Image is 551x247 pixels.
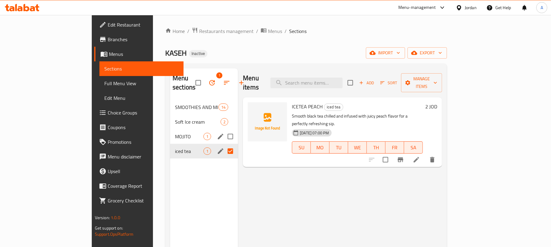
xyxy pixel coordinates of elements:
span: 2 [221,119,228,125]
h2: Menu items [243,74,263,92]
button: TH [367,141,385,154]
span: Edit Restaurant [108,21,179,28]
button: SA [404,141,423,154]
span: 1 [216,72,222,78]
span: SU [295,143,308,152]
span: Sort [380,79,397,86]
li: / [285,27,287,35]
span: FR [388,143,402,152]
span: Grocery Checklist [108,197,179,204]
div: items [221,118,228,125]
span: export [412,49,442,57]
span: Branches [108,36,179,43]
span: iced tea [324,104,343,111]
span: Menu disclaimer [108,153,179,160]
button: Manage items [401,73,442,92]
span: Bulk update [205,75,219,90]
span: 1 [204,148,211,154]
button: MO [311,141,329,154]
button: import [366,47,405,59]
a: Edit Restaurant [94,17,184,32]
span: 1 [204,134,211,140]
span: Promotions [108,138,179,146]
span: Add item [357,78,376,88]
span: TH [369,143,383,152]
a: Menus [94,47,184,61]
span: 14 [219,104,228,110]
li: / [187,27,189,35]
span: Coupons [108,124,179,131]
button: FR [385,141,404,154]
span: Select section [344,76,357,89]
span: Coverage Report [108,182,179,190]
span: Select to update [379,153,392,166]
nav: Menu sections [170,97,238,161]
span: [DATE] 07:00 PM [297,130,331,136]
span: MO [313,143,327,152]
span: Menus [109,50,179,58]
nav: breadcrumb [165,27,447,35]
div: iced tea1edit [170,144,238,158]
button: Add [357,78,376,88]
a: Restaurants management [192,27,254,35]
span: Manage items [406,75,437,90]
h6: 2 JOD [425,102,437,111]
span: import [371,49,400,57]
a: Coverage Report [94,179,184,193]
div: Inactive [189,50,207,57]
button: TU [329,141,348,154]
span: WE [351,143,364,152]
span: Get support on: [95,224,123,232]
div: items [203,147,211,155]
a: Grocery Checklist [94,193,184,208]
button: export [408,47,447,59]
span: Restaurants management [199,27,254,35]
a: Choice Groups [94,105,184,120]
div: SMOOTHIES AND MILK SHAKES14 [170,100,238,114]
span: iced tea [175,147,203,155]
span: Soft Ice cream [175,118,221,125]
button: Sort [379,78,399,88]
span: SMOOTHIES AND MILK SHAKES [175,104,218,111]
span: Menus [268,27,282,35]
span: Upsell [108,168,179,175]
button: WE [348,141,367,154]
span: Edit Menu [104,94,179,102]
a: Edit menu item [413,156,420,163]
a: Coupons [94,120,184,135]
a: Full Menu View [99,76,184,91]
a: Upsell [94,164,184,179]
span: 1.0.0 [111,214,120,222]
a: Support.OpsPlatform [95,230,134,238]
span: Sections [289,27,307,35]
div: items [203,133,211,140]
span: MOJITO [175,133,203,140]
span: Inactive [189,51,207,56]
img: ICETEA PEACH [248,102,287,141]
div: Soft Ice cream2 [170,114,238,129]
a: Menus [261,27,282,35]
div: items [218,104,228,111]
span: Sections [104,65,179,72]
a: Edit Menu [99,91,184,105]
button: Add section [234,75,249,90]
span: Choice Groups [108,109,179,116]
p: Smooth black tea chilled and infused with juicy peach flavor for a perfectly refreshing sip. [292,112,423,128]
button: SU [292,141,311,154]
a: Promotions [94,135,184,149]
div: Menu-management [398,4,436,11]
a: Sections [99,61,184,76]
button: edit [216,132,225,141]
button: Branch-specific-item [393,152,408,167]
span: Add [358,79,375,86]
span: SA [407,143,420,152]
button: edit [216,147,225,156]
input: search [270,78,343,88]
span: TU [332,143,346,152]
a: Menu disclaimer [94,149,184,164]
span: ICETEA PEACH [292,102,323,111]
span: Sort items [376,78,401,88]
div: MOJITO1edit [170,129,238,144]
